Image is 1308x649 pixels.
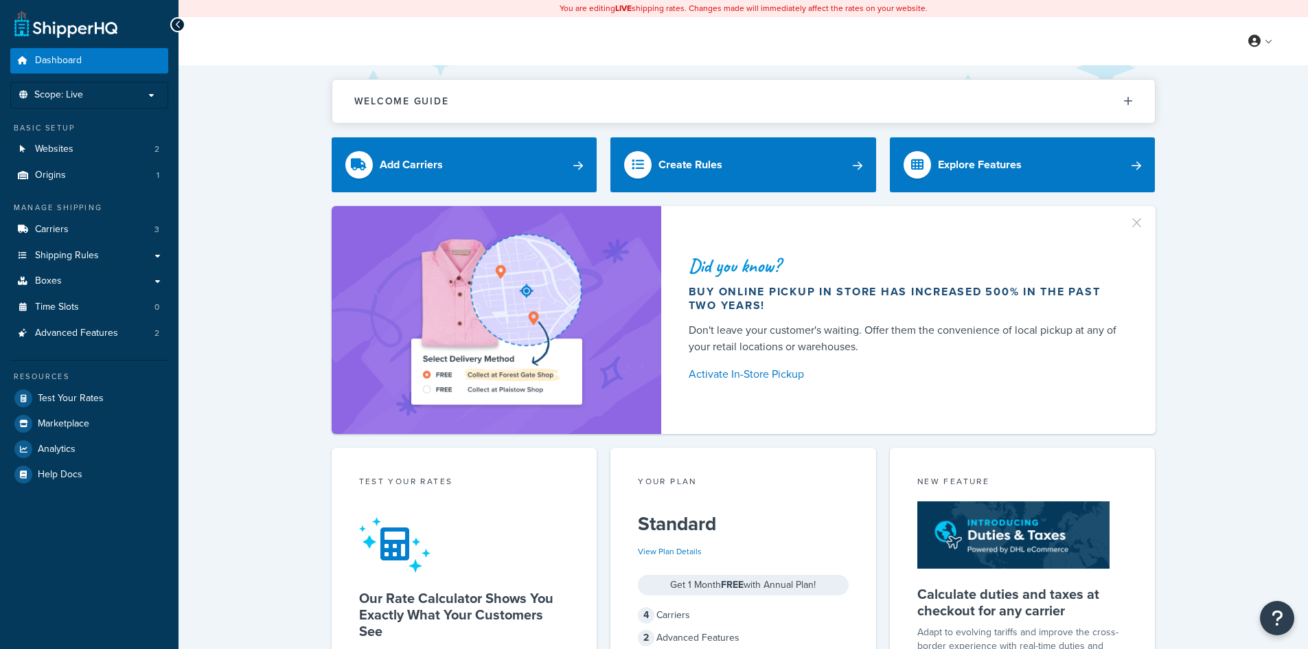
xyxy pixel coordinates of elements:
[10,462,168,487] a: Help Docs
[154,144,159,155] span: 2
[154,328,159,339] span: 2
[638,607,654,624] span: 4
[658,155,722,174] div: Create Rules
[638,513,849,535] h5: Standard
[890,137,1156,192] a: Explore Features
[38,469,82,481] span: Help Docs
[10,269,168,294] a: Boxes
[372,227,621,413] img: ad-shirt-map-b0359fc47e01cab431d101c4b569394f6a03f54285957d908178d52f29eb9668.png
[38,444,76,455] span: Analytics
[689,365,1123,384] a: Activate In-Store Pickup
[638,606,849,625] div: Carriers
[38,418,89,430] span: Marketplace
[10,295,168,320] li: Time Slots
[10,243,168,269] a: Shipping Rules
[35,275,62,287] span: Boxes
[154,301,159,313] span: 0
[938,155,1022,174] div: Explore Features
[689,285,1123,312] div: Buy online pickup in store has increased 500% in the past two years!
[359,590,570,639] h5: Our Rate Calculator Shows You Exactly What Your Customers See
[10,217,168,242] a: Carriers3
[10,163,168,188] a: Origins1
[157,170,159,181] span: 1
[10,295,168,320] a: Time Slots0
[917,586,1128,619] h5: Calculate duties and taxes at checkout for any carrier
[332,137,597,192] a: Add Carriers
[35,250,99,262] span: Shipping Rules
[638,545,702,558] a: View Plan Details
[359,475,570,491] div: Test your rates
[10,48,168,73] a: Dashboard
[10,202,168,214] div: Manage Shipping
[1260,601,1294,635] button: Open Resource Center
[332,80,1155,123] button: Welcome Guide
[638,630,654,646] span: 2
[10,371,168,383] div: Resources
[35,55,82,67] span: Dashboard
[615,2,632,14] b: LIVE
[10,437,168,462] a: Analytics
[10,321,168,346] a: Advanced Features2
[34,89,83,101] span: Scope: Live
[638,475,849,491] div: Your Plan
[10,137,168,162] li: Websites
[638,628,849,648] div: Advanced Features
[35,301,79,313] span: Time Slots
[10,137,168,162] a: Websites2
[917,475,1128,491] div: New Feature
[35,224,69,236] span: Carriers
[354,96,449,106] h2: Welcome Guide
[10,411,168,436] a: Marketplace
[721,578,744,592] strong: FREE
[154,224,159,236] span: 3
[10,122,168,134] div: Basic Setup
[10,386,168,411] a: Test Your Rates
[689,256,1123,275] div: Did you know?
[35,170,66,181] span: Origins
[35,328,118,339] span: Advanced Features
[10,321,168,346] li: Advanced Features
[610,137,876,192] a: Create Rules
[10,163,168,188] li: Origins
[689,322,1123,355] div: Don't leave your customer's waiting. Offer them the convenience of local pickup at any of your re...
[35,144,73,155] span: Websites
[638,575,849,595] div: Get 1 Month with Annual Plan!
[380,155,443,174] div: Add Carriers
[10,217,168,242] li: Carriers
[38,393,104,405] span: Test Your Rates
